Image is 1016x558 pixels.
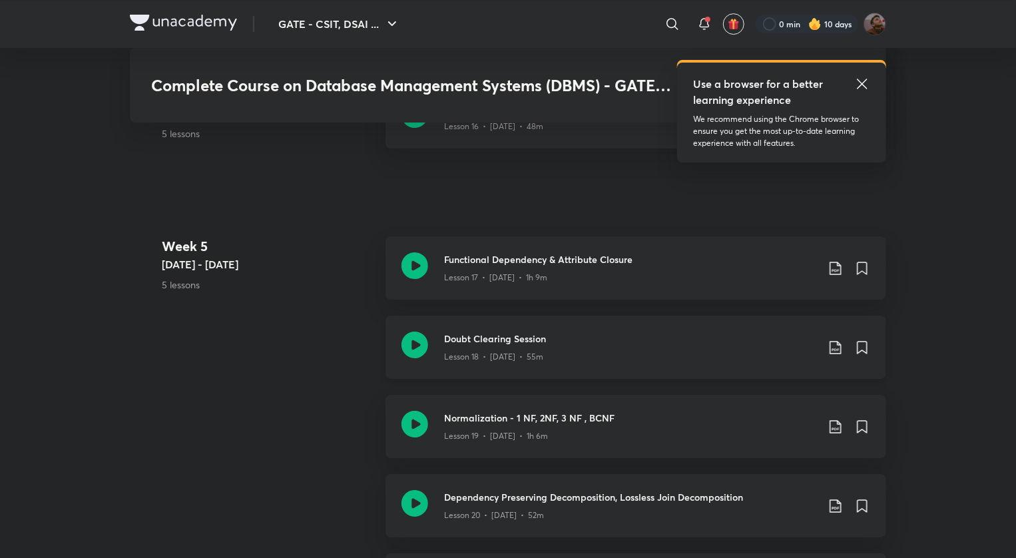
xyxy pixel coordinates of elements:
p: Lesson 20 • [DATE] • 52m [444,509,544,521]
p: We recommend using the Chrome browser to ensure you get the most up-to-date learning experience w... [693,113,870,149]
a: Functional Dependency & Attribute ClosureLesson 17 • [DATE] • 1h 9m [385,236,886,316]
button: avatar [723,13,744,35]
p: Lesson 19 • [DATE] • 1h 6m [444,430,548,442]
p: 5 lessons [162,278,375,292]
h3: Normalization - 1 NF, 2NF, 3 NF , BCNF [444,411,817,425]
img: Company Logo [130,15,237,31]
h5: Use a browser for a better learning experience [693,76,826,108]
h3: Functional Dependency & Attribute Closure [444,252,817,266]
p: Lesson 17 • [DATE] • 1h 9m [444,272,547,284]
a: Normalization - 1 NF, 2NF, 3 NF , BCNFLesson 19 • [DATE] • 1h 6m [385,395,886,474]
h3: Dependency Preserving Decomposition, Lossless Join Decomposition [444,490,817,504]
a: SQL - Part IIILesson 16 • [DATE] • 48m [385,85,886,164]
a: Dependency Preserving Decomposition, Lossless Join DecompositionLesson 20 • [DATE] • 52m [385,474,886,553]
button: GATE - CSIT, DSAI ... [270,11,408,37]
h3: Complete Course on Database Management Systems (DBMS) - GATE 2025/26 [151,76,672,95]
img: avatar [728,18,740,30]
p: Lesson 18 • [DATE] • 55m [444,351,543,363]
img: streak [808,17,822,31]
h5: [DATE] - [DATE] [162,256,375,272]
h4: Week 5 [162,236,375,256]
p: Lesson 16 • [DATE] • 48m [444,121,543,133]
img: Suryansh Singh [864,13,886,35]
h3: Doubt Clearing Session [444,332,817,346]
p: 5 lessons [162,127,375,140]
a: Doubt Clearing SessionLesson 18 • [DATE] • 55m [385,316,886,395]
a: Company Logo [130,15,237,34]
